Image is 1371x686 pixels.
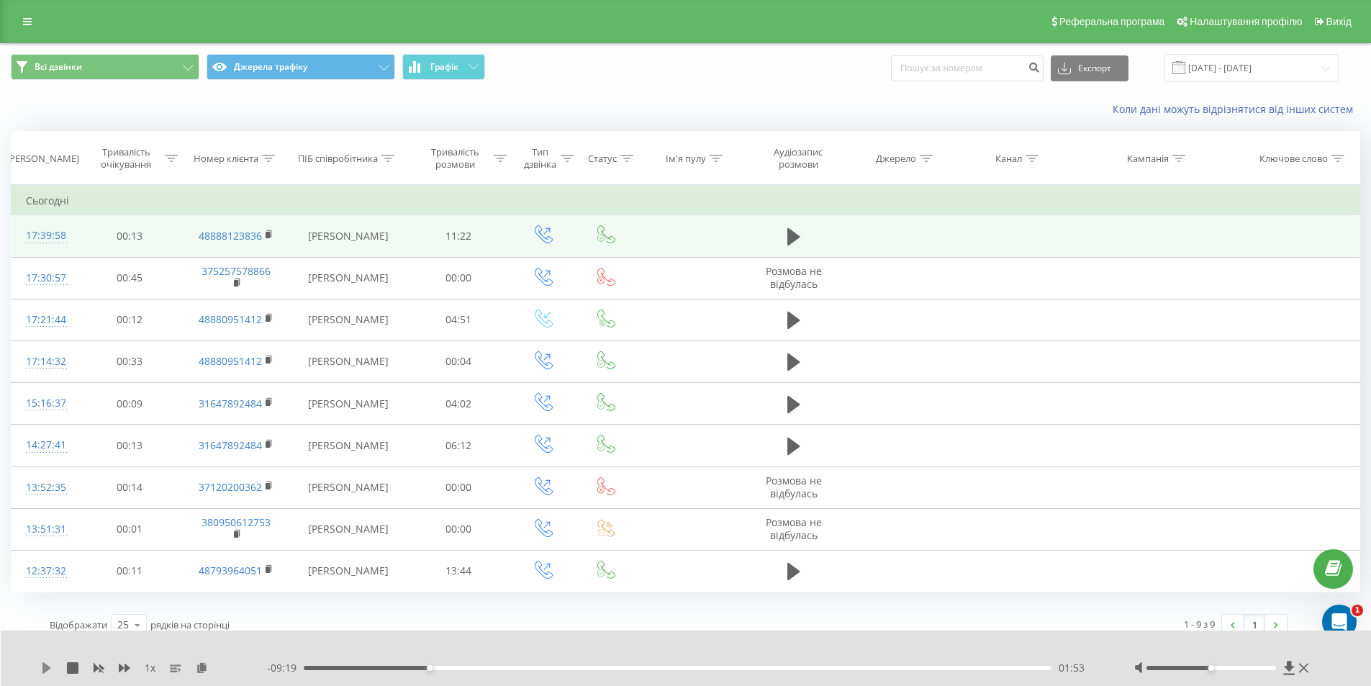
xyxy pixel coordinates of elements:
[202,515,271,529] a: 380950612753
[26,306,63,334] div: 17:21:44
[207,54,395,80] button: Джерела трафіку
[407,550,511,592] td: 13:44
[407,383,511,425] td: 04:02
[26,389,63,418] div: 15:16:37
[290,383,407,425] td: [PERSON_NAME]
[1259,153,1328,165] div: Ключове слово
[202,264,271,278] a: 375257578866
[407,466,511,508] td: 00:00
[1059,661,1085,675] span: 01:53
[78,383,182,425] td: 00:09
[26,431,63,459] div: 14:27:41
[1244,615,1265,635] a: 1
[407,215,511,257] td: 11:22
[1051,55,1128,81] button: Експорт
[756,146,840,171] div: Аудіозапис розмови
[1184,617,1215,631] div: 1 - 9 з 9
[290,425,407,466] td: [PERSON_NAME]
[78,340,182,382] td: 00:33
[117,618,129,632] div: 25
[407,340,511,382] td: 00:04
[1059,16,1165,27] span: Реферальна програма
[290,550,407,592] td: [PERSON_NAME]
[420,146,491,171] div: Тривалість розмови
[78,466,182,508] td: 00:14
[199,480,262,494] a: 37120200362
[26,222,63,250] div: 17:39:58
[26,515,63,543] div: 13:51:31
[26,557,63,585] div: 12:37:32
[290,466,407,508] td: [PERSON_NAME]
[402,54,485,80] button: Графік
[766,474,822,500] span: Розмова не відбулась
[523,146,557,171] div: Тип дзвінка
[290,340,407,382] td: [PERSON_NAME]
[35,61,82,73] span: Всі дзвінки
[11,54,199,80] button: Всі дзвінки
[430,62,458,72] span: Графік
[1352,605,1363,616] span: 1
[199,354,262,368] a: 48880951412
[407,299,511,340] td: 04:51
[290,257,407,299] td: [PERSON_NAME]
[267,661,304,675] span: - 09:19
[298,153,378,165] div: ПІБ співробітника
[12,186,1360,215] td: Сьогодні
[407,425,511,466] td: 06:12
[290,508,407,550] td: [PERSON_NAME]
[6,153,79,165] div: [PERSON_NAME]
[199,564,262,577] a: 48793964051
[194,153,258,165] div: Номер клієнта
[50,618,107,631] span: Відображати
[78,257,182,299] td: 00:45
[407,257,511,299] td: 00:00
[78,508,182,550] td: 00:01
[199,397,262,410] a: 31647892484
[78,215,182,257] td: 00:13
[876,153,916,165] div: Джерело
[1190,16,1302,27] span: Налаштування профілю
[199,438,262,452] a: 31647892484
[1322,605,1357,639] iframe: Intercom live chat
[995,153,1022,165] div: Канал
[26,348,63,376] div: 17:14:32
[26,474,63,502] div: 13:52:35
[26,264,63,292] div: 17:30:57
[766,515,822,542] span: Розмова не відбулась
[1326,16,1352,27] span: Вихід
[199,312,262,326] a: 48880951412
[150,618,230,631] span: рядків на сторінці
[766,264,822,291] span: Розмова не відбулась
[427,665,433,671] div: Accessibility label
[891,55,1044,81] input: Пошук за номером
[78,299,182,340] td: 00:12
[407,508,511,550] td: 00:00
[1208,665,1214,671] div: Accessibility label
[290,215,407,257] td: [PERSON_NAME]
[290,299,407,340] td: [PERSON_NAME]
[145,661,155,675] span: 1 x
[78,550,182,592] td: 00:11
[199,229,262,243] a: 48888123836
[78,425,182,466] td: 00:13
[1127,153,1169,165] div: Кампанія
[666,153,706,165] div: Ім'я пулу
[91,146,162,171] div: Тривалість очікування
[588,153,617,165] div: Статус
[1113,102,1360,116] a: Коли дані можуть відрізнятися вiд інших систем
